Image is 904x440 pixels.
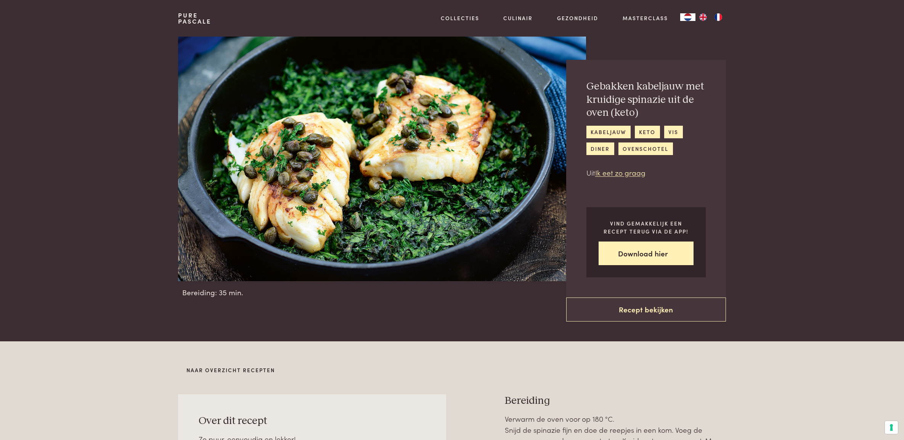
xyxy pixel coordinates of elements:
a: Collecties [441,14,479,22]
ul: Language list [695,13,726,21]
button: Uw voorkeuren voor toestemming voor trackingtechnologieën [885,421,898,434]
a: EN [695,13,711,21]
aside: Language selected: Nederlands [680,13,726,21]
p: Uit [586,167,706,178]
a: vis [664,126,683,138]
a: NL [680,13,695,21]
a: PurePascale [178,12,211,24]
h3: Over dit recept [199,414,426,428]
h2: Gebakken kabeljauw met kruidige spinazie uit de oven (keto) [586,80,706,120]
p: Vind gemakkelijk een recept terug via de app! [599,219,694,235]
span: Bereiding: 35 min. [182,287,243,298]
a: kabeljauw [586,126,631,138]
a: Ik eet zo graag [595,167,645,178]
div: Language [680,13,695,21]
img: Gebakken kabeljauw met kruidige spinazie uit de oven (keto) [178,37,586,281]
a: Naar overzicht recepten [182,366,275,374]
a: Masterclass [623,14,668,22]
h3: Bereiding [505,394,726,408]
a: Gezondheid [557,14,598,22]
a: diner [586,142,614,155]
a: FR [711,13,726,21]
a: Download hier [599,242,694,266]
a: Culinair [503,14,533,22]
a: ovenschotel [618,142,673,155]
a: Recept bekijken [566,298,726,322]
a: keto [635,126,660,138]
